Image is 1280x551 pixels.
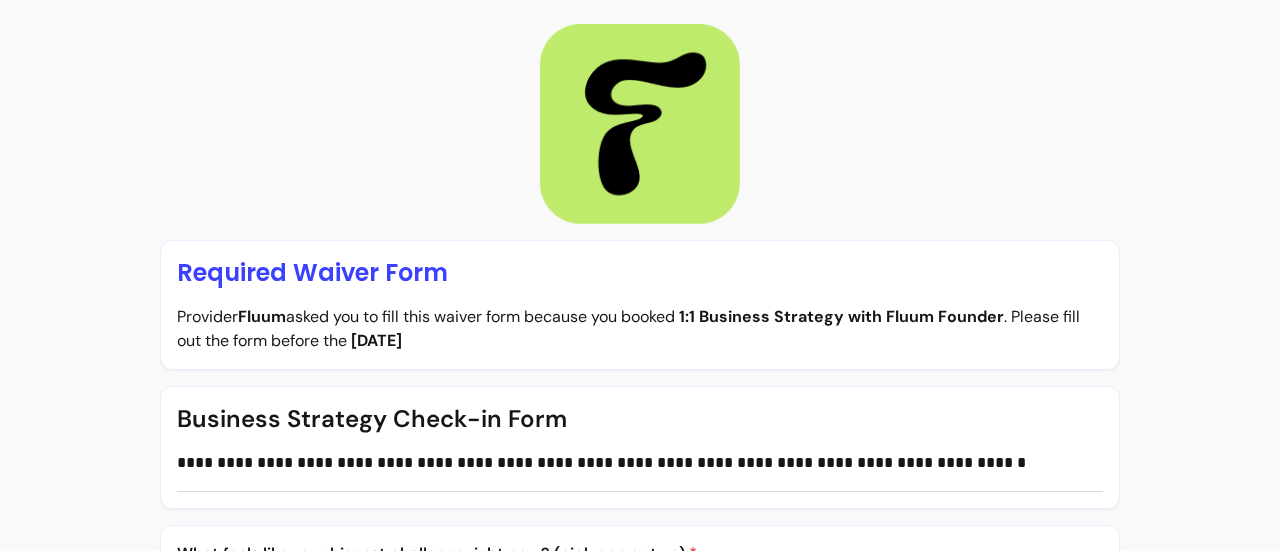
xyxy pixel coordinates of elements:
[177,403,1103,435] p: Business Strategy Check-in Form
[238,306,286,327] b: Fluum
[177,305,1103,353] p: Provider asked you to fill this waiver form because you booked . Please fill out the form before the
[351,330,402,351] b: [DATE]
[177,257,1103,289] p: Required Waiver Form
[540,24,740,224] img: Logo provider
[679,306,1004,327] b: 1:1 Business Strategy with Fluum Founder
